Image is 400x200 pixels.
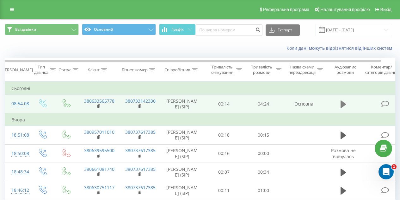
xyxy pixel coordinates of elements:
div: Тип дзвінка [34,64,48,75]
a: 380630751117 [84,184,114,190]
td: 00:16 [204,144,244,163]
span: Графік [171,27,184,32]
div: Коментар/категорія дзвінка [363,64,400,75]
div: Клієнт [88,67,100,73]
td: 00:00 [244,144,283,163]
button: Всі дзвінки [5,24,79,35]
td: [PERSON_NAME] (SIP) [160,163,204,181]
td: 00:34 [244,163,283,181]
a: 380737617385 [125,166,156,172]
span: 1 [391,164,397,169]
div: Тривалість розмови [249,64,274,75]
div: 18:46:12 [11,184,24,197]
td: 01:00 [244,181,283,200]
a: 380957011010 [84,129,114,135]
a: 380661081740 [84,166,114,172]
a: 380633565778 [84,98,114,104]
div: [PERSON_NAME] [1,67,33,73]
div: 18:48:34 [11,166,24,178]
td: 00:11 [204,181,244,200]
a: 380639595500 [84,147,114,153]
td: 00:14 [204,95,244,113]
td: 00:07 [204,163,244,181]
input: Пошук за номером [195,24,262,36]
span: Реферальна програма [263,7,310,12]
div: 08:54:08 [11,98,24,110]
td: 00:18 [204,126,244,144]
button: Графік [159,24,195,35]
span: Всі дзвінки [15,27,36,32]
a: 380737617385 [125,184,156,190]
td: 00:15 [244,126,283,144]
td: [PERSON_NAME] (SIP) [160,181,204,200]
button: Експорт [266,24,300,36]
div: Співробітник [164,67,190,73]
div: 18:51:08 [11,129,24,141]
div: Статус [58,67,71,73]
td: [PERSON_NAME] (SIP) [160,144,204,163]
td: 04:24 [244,95,283,113]
div: 18:50:08 [11,147,24,160]
a: Коли дані можуть відрізнятися вiд інших систем [286,45,395,51]
td: [PERSON_NAME] (SIP) [160,95,204,113]
div: Бізнес номер [122,67,148,73]
a: 380737617385 [125,147,156,153]
div: Тривалість очікування [210,64,235,75]
iframe: Intercom live chat [378,164,394,179]
td: Основна [283,95,324,113]
div: Аудіозапис розмови [330,64,360,75]
td: [PERSON_NAME] (SIP) [160,126,204,144]
span: Розмова не відбулась [331,147,356,159]
button: Основний [82,24,156,35]
a: 380733142330 [125,98,156,104]
a: 380737617385 [125,129,156,135]
div: Назва схеми переадресації [288,64,316,75]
